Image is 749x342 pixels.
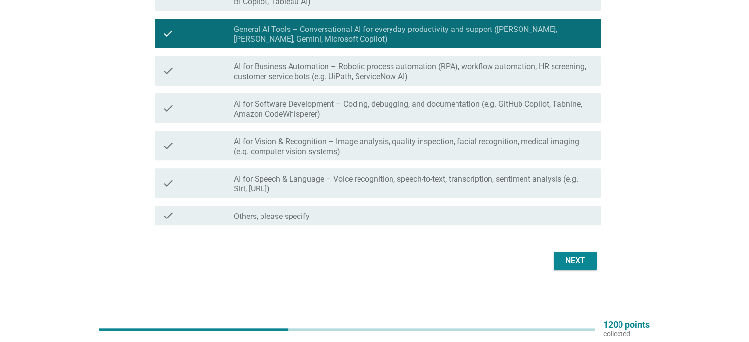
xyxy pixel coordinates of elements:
i: check [163,210,174,221]
label: General AI Tools – Conversational AI for everyday productivity and support ([PERSON_NAME], [PERSO... [234,25,592,44]
i: check [163,172,174,194]
label: AI for Speech & Language – Voice recognition, speech-to-text, transcription, sentiment analysis (... [234,174,592,194]
label: Others, please specify [234,212,310,221]
div: Next [561,255,589,267]
button: Next [554,252,597,270]
label: AI for Business Automation – Robotic process automation (RPA), workflow automation, HR screening,... [234,62,592,82]
i: check [163,23,174,44]
i: check [163,60,174,82]
p: collected [603,329,650,338]
label: AI for Software Development – Coding, debugging, and documentation (e.g. GitHub Copilot, Tabnine,... [234,99,592,119]
i: check [163,97,174,119]
label: AI for Vision & Recognition – Image analysis, quality inspection, facial recognition, medical ima... [234,137,592,156]
i: check [163,135,174,156]
p: 1200 points [603,320,650,329]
